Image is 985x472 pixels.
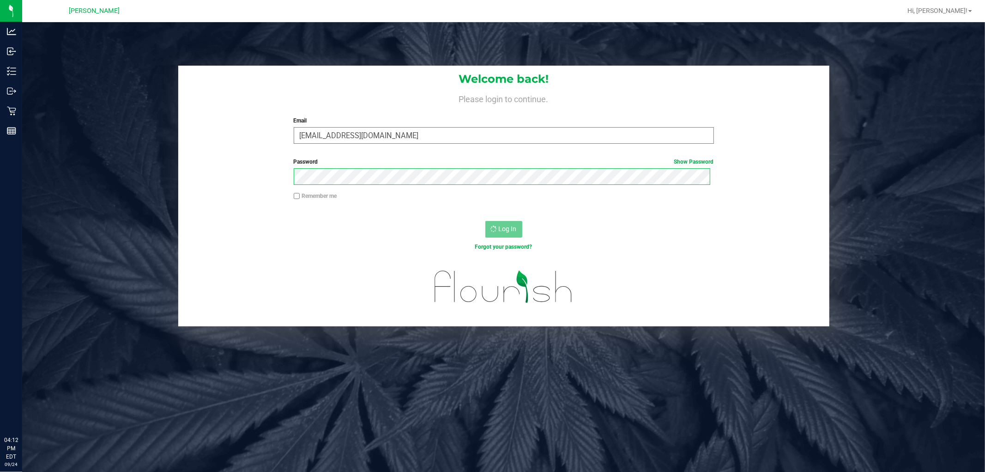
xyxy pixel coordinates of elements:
[674,159,714,165] a: Show Password
[7,27,16,36] inline-svg: Analytics
[7,47,16,56] inline-svg: Inbound
[7,86,16,96] inline-svg: Outbound
[178,73,829,85] h1: Welcome back!
[4,461,18,468] p: 09/24
[422,261,585,313] img: flourish_logo.svg
[485,221,522,238] button: Log In
[475,244,532,250] a: Forgot your password?
[178,92,829,104] h4: Please login to continue.
[4,436,18,461] p: 04:12 PM EDT
[294,192,337,200] label: Remember me
[499,225,517,233] span: Log In
[907,7,967,14] span: Hi, [PERSON_NAME]!
[294,193,300,199] input: Remember me
[69,7,120,15] span: [PERSON_NAME]
[294,116,714,125] label: Email
[7,106,16,116] inline-svg: Retail
[7,126,16,135] inline-svg: Reports
[294,159,318,165] span: Password
[7,67,16,76] inline-svg: Inventory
